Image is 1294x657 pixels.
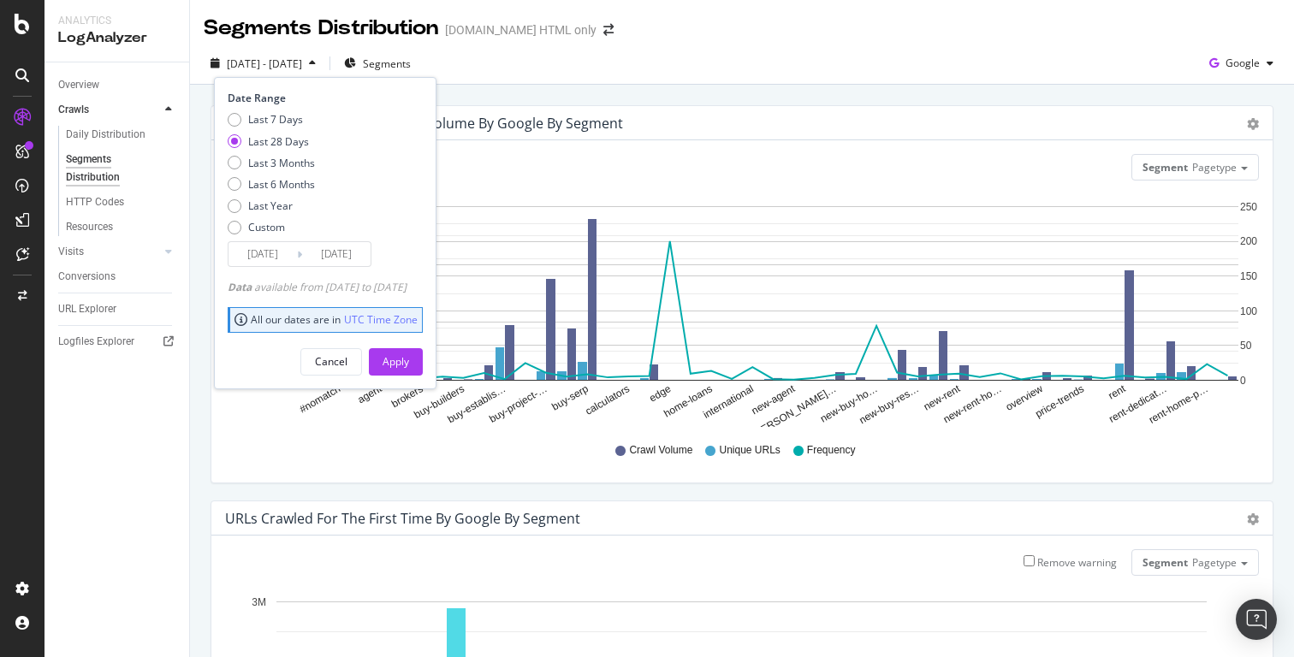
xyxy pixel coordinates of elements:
input: End Date [302,242,371,266]
text: buy-builders [412,383,466,422]
text: calculators [583,383,632,418]
text: brokers [389,383,425,411]
text: #nomatch [298,383,343,416]
div: All our dates are in [234,312,418,327]
div: Last 7 Days [248,112,303,127]
div: gear [1247,118,1259,130]
text: overview [1004,382,1045,413]
div: Last 3 Months [228,156,315,170]
span: Pagetype [1192,555,1237,570]
div: Conversions [58,268,116,286]
span: Frequency [807,443,856,458]
span: Pagetype [1192,160,1237,175]
div: arrow-right-arrow-left [603,24,614,36]
div: Overview [58,76,99,94]
span: Segments [363,56,411,71]
div: HTTP Codes [66,193,124,211]
span: Google [1226,56,1260,70]
div: Apply [383,354,409,369]
text: new-agent [750,382,798,417]
button: [DATE] - [DATE] [204,50,323,77]
div: Resources [66,218,113,236]
a: Overview [58,76,177,94]
text: edge [647,382,673,405]
div: Date Range [228,91,418,105]
div: Last 28 Days [228,134,315,149]
div: Last Year [248,198,293,213]
span: [DATE] - [DATE] [227,56,302,71]
div: Cancel [315,354,347,369]
div: Custom [248,220,285,234]
a: Daily Distribution [66,126,177,144]
text: 100 [1240,305,1257,317]
div: Last 28 Days [248,134,309,149]
text: rent [1106,382,1127,402]
span: Segment [1143,160,1188,175]
div: gear [1247,513,1259,525]
div: Segments Distribution [66,151,161,186]
button: Google [1202,50,1280,77]
text: 0 [1240,375,1246,387]
a: Visits [58,243,160,261]
text: price-trends [1033,383,1086,421]
a: Conversions [58,268,177,286]
text: buy-serp [549,382,591,413]
a: Resources [66,218,177,236]
span: Segment [1143,555,1188,570]
div: Custom [228,220,315,234]
div: Last 7 Days [228,112,315,127]
span: Unique URLs [719,443,780,458]
input: Remove warning [1024,555,1035,566]
span: Data [228,280,254,294]
div: Daily Distribution [66,126,145,144]
a: Crawls [58,101,160,119]
a: Segments Distribution [66,151,177,186]
div: Logfiles Explorer [58,333,134,351]
text: 3M [252,596,266,608]
div: Open Intercom Messenger [1236,599,1277,640]
text: agent [355,382,384,405]
a: Logfiles Explorer [58,333,177,351]
text: 250 [1240,201,1257,213]
text: new-rent [922,382,963,413]
text: 200 [1240,236,1257,248]
div: LogAnalyzer [58,28,175,48]
div: Segments Distribution [204,14,438,43]
div: Visits [58,243,84,261]
div: Last 6 Months [228,177,315,192]
div: available from [DATE] to [DATE] [228,280,407,294]
button: Segments [337,50,418,77]
text: home-loans [662,383,714,420]
text: international [701,383,756,422]
a: UTC Time Zone [344,312,418,327]
text: 50 [1240,340,1252,352]
text: new-buy-[PERSON_NAME]… [714,383,839,462]
text: 150 [1240,270,1257,282]
div: Last 6 Months [248,177,315,192]
div: Last Year [228,198,315,213]
div: Crawls [58,101,89,119]
svg: A chart. [225,194,1259,427]
span: Crawl Volume [629,443,692,458]
div: URL Explorer [58,300,116,318]
label: Remove warning [1024,555,1117,570]
a: URL Explorer [58,300,177,318]
div: Last 3 Months [248,156,315,170]
button: Cancel [300,348,362,376]
button: Apply [369,348,423,376]
input: Start Date [229,242,297,266]
div: [DOMAIN_NAME] HTML only [445,21,597,38]
div: URLs Crawled for the First Time by google by Segment [225,510,580,527]
div: Analytics [58,14,175,28]
a: HTTP Codes [66,193,177,211]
